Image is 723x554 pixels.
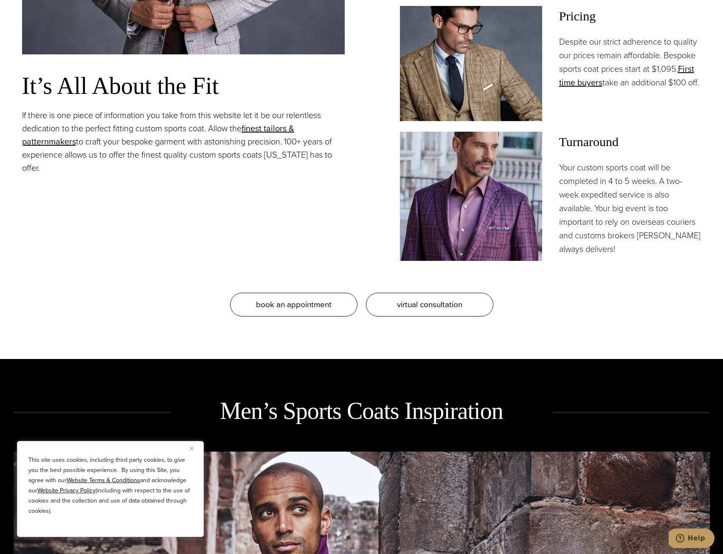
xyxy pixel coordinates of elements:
img: Close [190,447,194,450]
h2: Men’s Sports Coats Inspiration [170,396,553,426]
span: Pricing [559,6,701,26]
button: Close [190,443,200,453]
p: Your custom sports coat will be completed in 4 to 5 weeks. A two-week expedited service is also a... [559,161,701,256]
span: book an appointment [256,298,332,311]
p: This site uses cookies, including third party cookies, to give you the best possible experience. ... [28,455,192,516]
span: Turnaround [559,132,701,152]
h3: It’s All About the Fit [22,71,345,100]
iframe: Opens a widget where you can chat to one of our agents [669,529,715,550]
a: book an appointment [230,293,357,317]
img: Client in red custom sportscoat with navy plaid and lavender dress shirt. Fabric by Ermenegildo Z... [400,132,542,261]
a: First time buyers [559,62,694,89]
img: Client in green custom tailored sportscoat with blue subtle windowpane, vest, dress shirt and pal... [400,6,542,121]
span: virtual consultation [397,298,462,311]
p: If there is one piece of information you take from this website let it be our relentless dedicati... [22,109,345,175]
a: finest tailors & patternmakers [22,122,294,148]
a: Website Privacy Policy [37,486,96,495]
p: Despite our strict adherence to quality our prices remain affordable. Bespoke sports coat prices ... [559,35,701,89]
a: Website Terms & Conditions [67,476,140,485]
a: virtual consultation [366,293,493,317]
